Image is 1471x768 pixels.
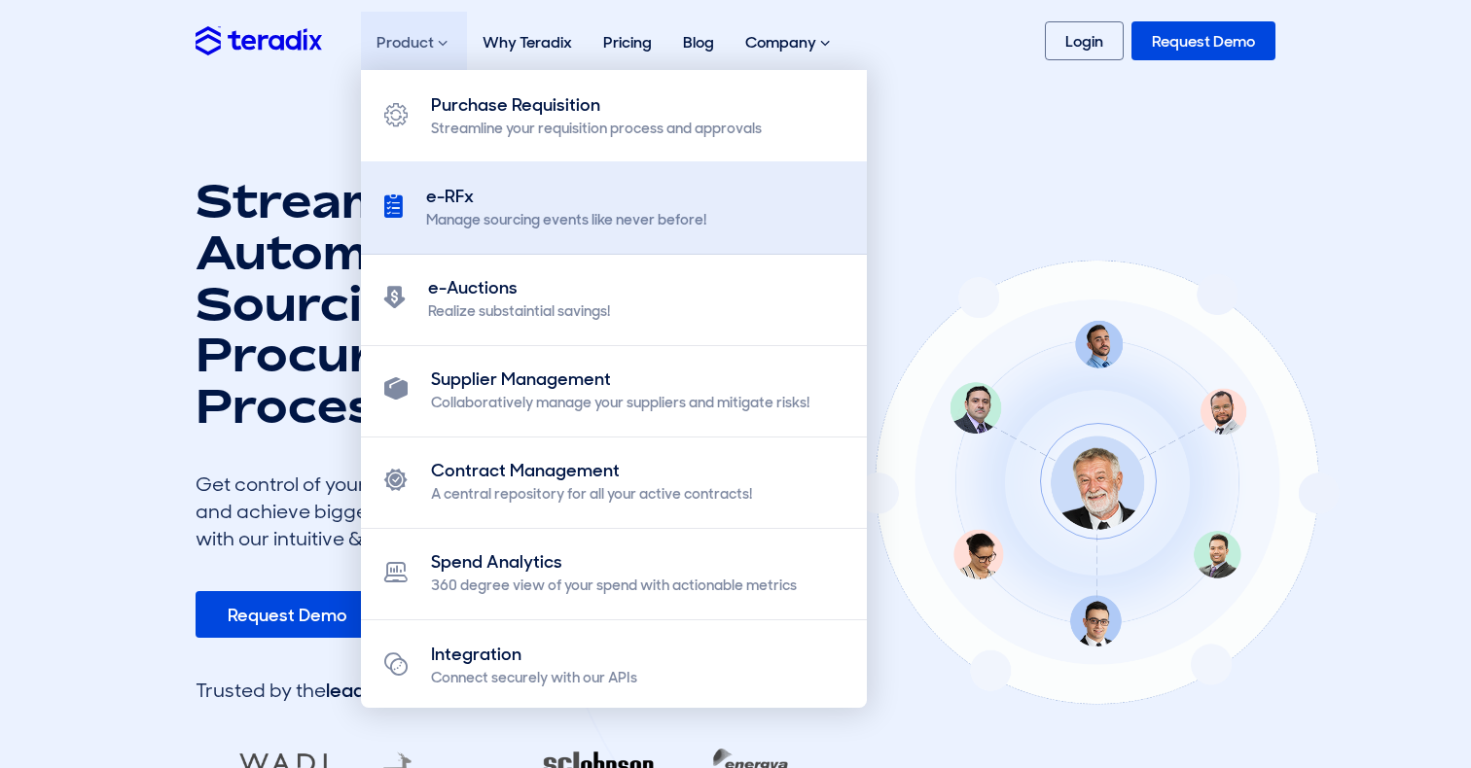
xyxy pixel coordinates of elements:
[730,12,849,74] div: Company
[361,253,867,346] a: e-Auctions Realize substaintial savings!
[667,12,730,73] a: Blog
[361,70,867,163] a: Purchase Requisition Streamline your requisition process and approvals
[426,184,706,210] div: e-RFx
[361,527,867,620] a: Spend Analytics 360 degree view of your spend with actionable metrics
[196,175,663,432] h1: Streamline and Automate your Sourcing & Procurement Process!
[428,275,610,301] div: e-Auctions
[1343,640,1444,741] iframe: Chatbot
[428,301,610,322] div: Realize substaintial savings!
[361,161,867,255] a: e-RFx Manage sourcing events like never before!
[431,367,809,393] div: Supplier Management
[1045,21,1124,60] a: Login
[431,642,637,668] div: Integration
[196,26,322,54] img: Teradix logo
[196,471,663,552] div: Get control of your spend, maximize productivity, and achieve bigger savings across every request...
[361,618,867,712] a: Integration Connect securely with our APIs
[431,119,762,139] div: Streamline your requisition process and approvals
[431,393,809,413] div: Collaboratively manage your suppliers and mitigate risks!
[467,12,588,73] a: Why Teradix
[196,677,663,704] div: Trusted by the across all verticals
[431,92,762,119] div: Purchase Requisition
[426,210,706,230] div: Manage sourcing events like never before!
[361,436,867,529] a: Contract Management A central repository for all your active contracts!
[431,576,797,596] div: 360 degree view of your spend with actionable metrics
[361,344,867,437] a: Supplier Management Collaboratively manage your suppliers and mitigate risks!
[361,12,467,74] div: Product
[326,678,493,703] span: leading companies
[196,591,379,638] a: Request Demo
[588,12,667,73] a: Pricing
[431,484,752,505] div: A central repository for all your active contracts!
[431,458,752,484] div: Contract Management
[1131,21,1275,60] a: Request Demo
[431,668,637,688] div: Connect securely with our APIs
[431,549,797,576] div: Spend Analytics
